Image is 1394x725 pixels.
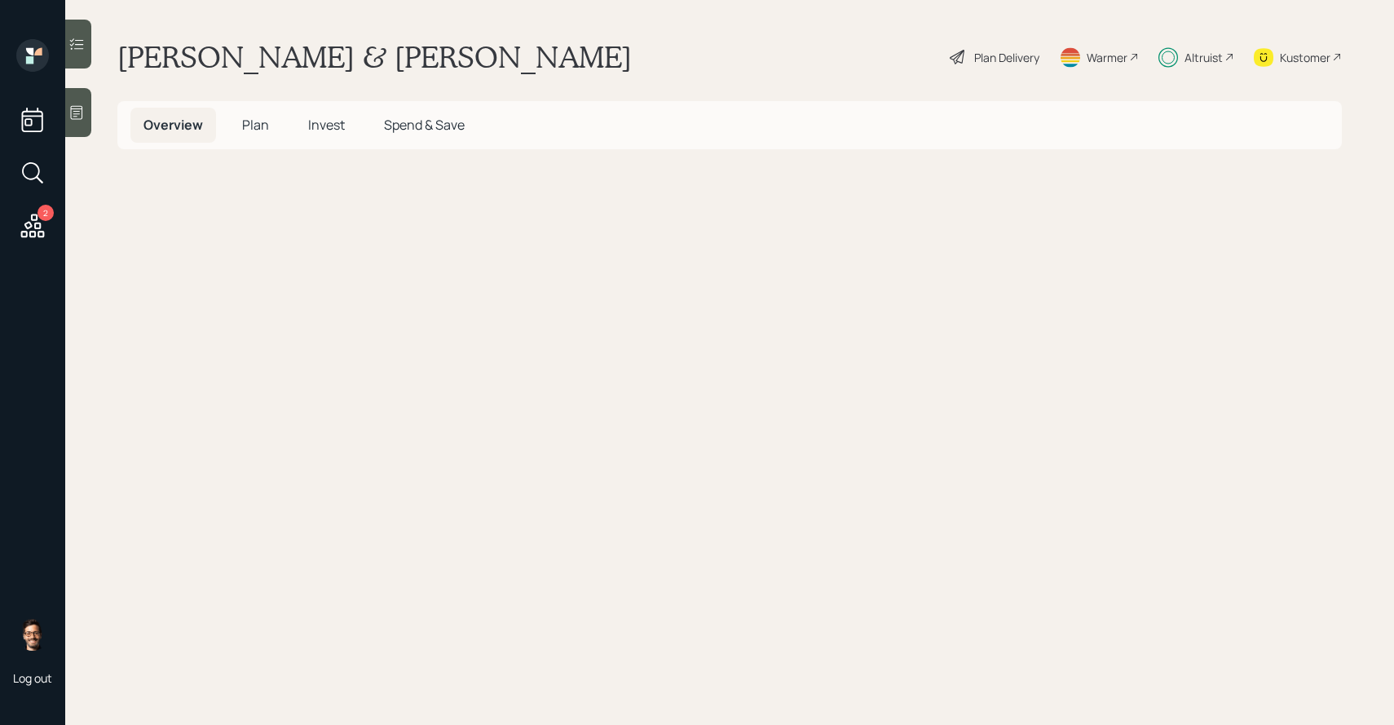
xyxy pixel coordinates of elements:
[13,670,52,686] div: Log out
[308,116,345,134] span: Invest
[117,39,632,75] h1: [PERSON_NAME] & [PERSON_NAME]
[1280,49,1330,66] div: Kustomer
[974,49,1039,66] div: Plan Delivery
[1184,49,1223,66] div: Altruist
[143,116,203,134] span: Overview
[37,205,54,221] div: 2
[384,116,465,134] span: Spend & Save
[1087,49,1127,66] div: Warmer
[242,116,269,134] span: Plan
[16,618,49,651] img: sami-boghos-headshot.png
